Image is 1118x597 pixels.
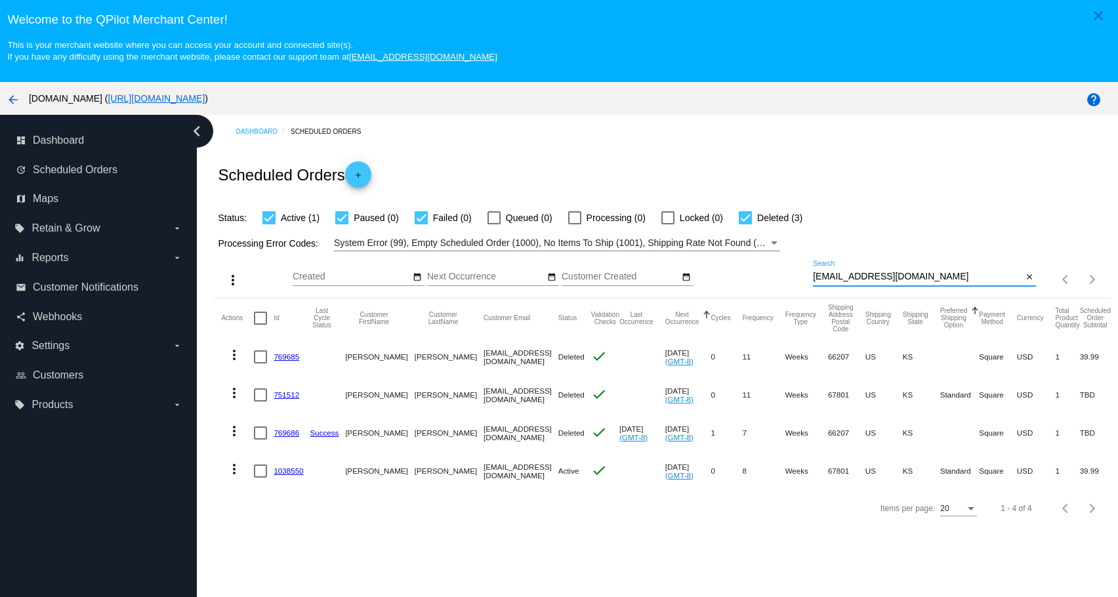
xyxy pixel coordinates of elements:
button: Change sorting for Frequency [742,314,773,322]
mat-cell: 0 [711,376,742,414]
mat-cell: US [865,452,903,490]
i: arrow_drop_down [172,400,182,410]
a: update Scheduled Orders [16,159,182,180]
span: Maps [33,193,58,205]
h2: Scheduled Orders [218,161,371,188]
mat-cell: 66207 [828,338,865,376]
mat-cell: Square [979,376,1016,414]
mat-cell: 1 [1055,338,1079,376]
button: Change sorting for LastProcessingCycleId [310,307,334,329]
button: Change sorting for CurrencyIso [1017,314,1044,322]
mat-cell: [DATE] [665,338,711,376]
a: Scheduled Orders [291,121,373,142]
mat-icon: check [591,424,607,440]
button: Change sorting for ShippingPostcode [828,304,854,333]
input: Created [293,272,411,282]
mat-cell: [PERSON_NAME] [345,414,414,452]
i: settings [14,340,25,351]
mat-cell: [EMAIL_ADDRESS][DOMAIN_NAME] [484,452,558,490]
a: 1038550 [274,466,303,475]
i: local_offer [14,400,25,410]
i: map [16,194,26,204]
mat-cell: 11 [742,338,785,376]
mat-cell: [EMAIL_ADDRESS][DOMAIN_NAME] [484,414,558,452]
mat-cell: [PERSON_NAME] [415,452,484,490]
i: dashboard [16,135,26,146]
mat-cell: [PERSON_NAME] [345,376,414,414]
button: Change sorting for CustomerLastName [415,311,472,325]
span: Active [558,466,579,475]
a: people_outline Customers [16,365,182,386]
mat-cell: USD [1017,414,1056,452]
button: Change sorting for CustomerFirstName [345,311,402,325]
a: dashboard Dashboard [16,130,182,151]
mat-cell: 67801 [828,376,865,414]
div: 1 - 4 of 4 [1001,504,1031,513]
span: Status: [218,213,247,223]
input: Next Occurrence [427,272,545,282]
mat-cell: 1 [711,414,742,452]
button: Change sorting for Status [558,314,577,322]
a: (GMT-8) [665,433,694,442]
mat-cell: Standard [940,376,980,414]
mat-icon: date_range [547,272,556,283]
span: Processing Error Codes: [218,238,318,249]
i: share [16,312,26,322]
button: Next page [1079,495,1106,522]
mat-cell: 7 [742,414,785,452]
a: [EMAIL_ADDRESS][DOMAIN_NAME] [349,52,497,62]
mat-cell: US [865,338,903,376]
i: arrow_drop_down [172,253,182,263]
mat-cell: 0 [711,452,742,490]
mat-cell: 1 [1055,414,1079,452]
span: Dashboard [33,134,84,146]
a: share Webhooks [16,306,182,327]
mat-header-cell: Validation Checks [591,298,619,338]
a: (GMT-8) [619,433,648,442]
mat-icon: arrow_back [5,92,21,108]
mat-icon: close [1090,8,1106,24]
mat-cell: 11 [742,376,785,414]
mat-cell: KS [903,452,940,490]
span: Processing (0) [587,210,646,226]
mat-icon: add [350,171,366,186]
mat-cell: [PERSON_NAME] [415,376,484,414]
mat-cell: [PERSON_NAME] [415,414,484,452]
i: local_offer [14,223,25,234]
mat-cell: [EMAIL_ADDRESS][DOMAIN_NAME] [484,338,558,376]
span: Retain & Grow [31,222,100,234]
span: Scheduled Orders [33,164,117,176]
mat-cell: [PERSON_NAME] [415,338,484,376]
small: This is your merchant website where you can access your account and connected site(s). If you hav... [7,40,497,62]
a: (GMT-8) [665,471,694,480]
mat-cell: [DATE] [665,452,711,490]
button: Change sorting for PreferredShippingOption [940,307,968,329]
span: 20 [940,504,949,513]
button: Change sorting for ShippingState [903,311,928,325]
mat-header-cell: Total Product Quantity [1055,298,1079,338]
h3: Welcome to the QPilot Merchant Center! [7,12,1110,27]
mat-icon: more_vert [226,461,242,477]
button: Change sorting for FrequencyType [785,311,816,325]
span: Deleted [558,428,585,437]
span: Locked (0) [680,210,723,226]
mat-cell: [DATE] [665,414,711,452]
mat-cell: 1 [1055,376,1079,414]
mat-cell: 8 [742,452,785,490]
a: email Customer Notifications [16,277,182,298]
span: Settings [31,340,70,352]
mat-icon: more_vert [226,423,242,439]
mat-cell: USD [1017,376,1056,414]
span: [DOMAIN_NAME] ( ) [29,93,208,104]
mat-icon: date_range [682,272,691,283]
a: 769685 [274,352,299,361]
button: Change sorting for Subtotal [1080,307,1111,329]
button: Clear [1022,270,1036,284]
mat-cell: KS [903,338,940,376]
mat-cell: Standard [940,452,980,490]
span: Customers [33,369,83,381]
span: Queued (0) [506,210,552,226]
span: Deleted [558,390,585,399]
mat-icon: help [1086,92,1102,108]
i: email [16,282,26,293]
